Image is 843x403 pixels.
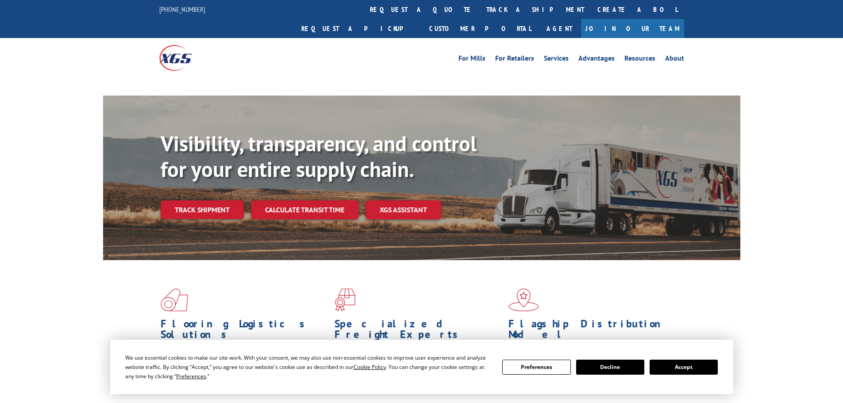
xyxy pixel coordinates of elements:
[295,19,423,38] a: Request a pickup
[508,288,539,311] img: xgs-icon-flagship-distribution-model-red
[576,360,644,375] button: Decline
[354,363,386,371] span: Cookie Policy
[624,55,655,65] a: Resources
[110,340,733,394] div: Cookie Consent Prompt
[176,372,206,380] span: Preferences
[251,200,358,219] a: Calculate transit time
[508,319,676,344] h1: Flagship Distribution Model
[335,288,355,311] img: xgs-icon-focused-on-flooring-red
[665,55,684,65] a: About
[159,5,205,14] a: [PHONE_NUMBER]
[335,319,502,344] h1: Specialized Freight Experts
[366,200,441,219] a: XGS ASSISTANT
[495,55,534,65] a: For Retailers
[538,19,581,38] a: Agent
[581,19,684,38] a: Join Our Team
[125,353,492,381] div: We use essential cookies to make our site work. With your consent, we may also use non-essential ...
[650,360,718,375] button: Accept
[423,19,538,38] a: Customer Portal
[578,55,615,65] a: Advantages
[161,200,244,219] a: Track shipment
[502,360,570,375] button: Preferences
[161,130,477,183] b: Visibility, transparency, and control for your entire supply chain.
[161,288,188,311] img: xgs-icon-total-supply-chain-intelligence-red
[458,55,485,65] a: For Mills
[161,319,328,344] h1: Flooring Logistics Solutions
[544,55,569,65] a: Services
